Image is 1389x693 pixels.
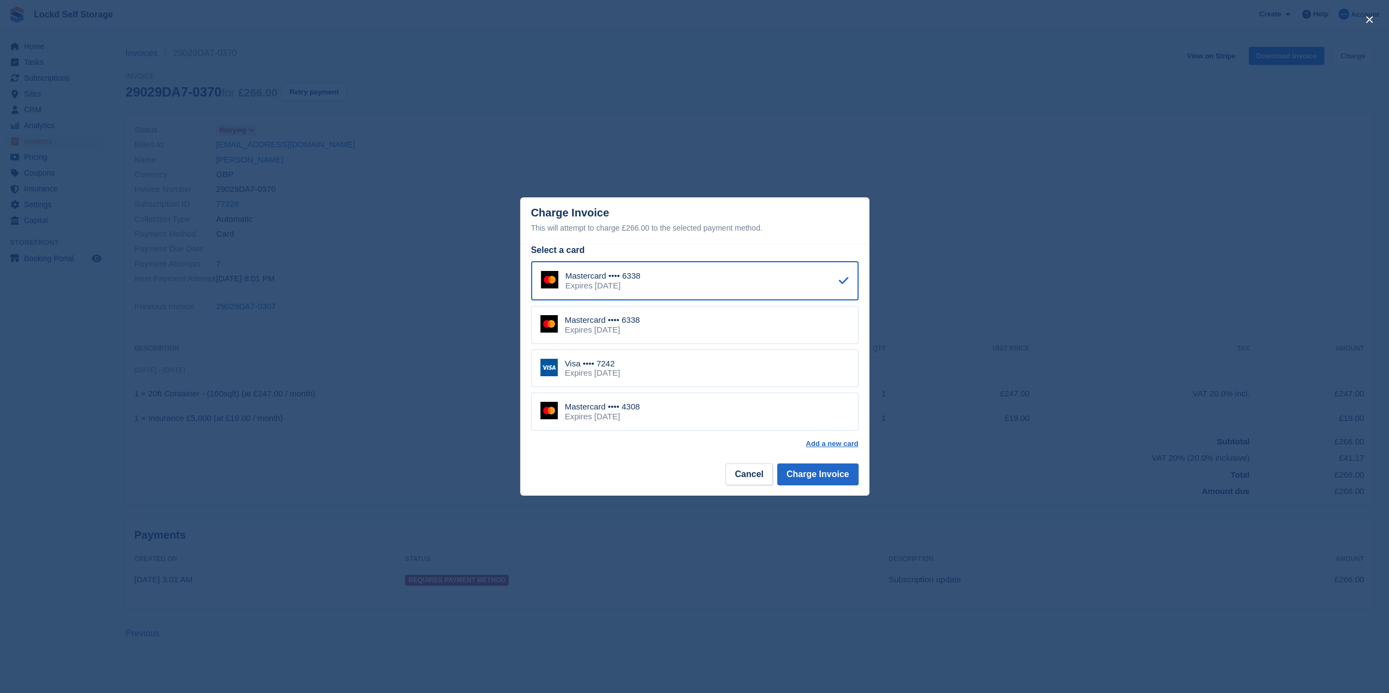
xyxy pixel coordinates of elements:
img: Mastercard Logo [540,402,558,419]
a: Add a new card [806,439,858,448]
div: Visa •••• 7242 [565,359,620,369]
img: Mastercard Logo [540,315,558,333]
div: Mastercard •••• 6338 [565,271,641,281]
div: This will attempt to charge £266.00 to the selected payment method. [531,221,859,234]
div: Mastercard •••• 6338 [565,315,640,325]
img: Mastercard Logo [541,271,558,288]
div: Expires [DATE] [565,368,620,378]
div: Charge Invoice [531,207,859,234]
button: Charge Invoice [777,463,859,485]
div: Expires [DATE] [565,281,641,291]
button: Cancel [725,463,772,485]
img: Visa Logo [540,359,558,376]
div: Select a card [531,244,859,257]
div: Expires [DATE] [565,412,640,421]
div: Expires [DATE] [565,325,640,335]
button: close [1361,11,1378,28]
div: Mastercard •••• 4308 [565,402,640,412]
